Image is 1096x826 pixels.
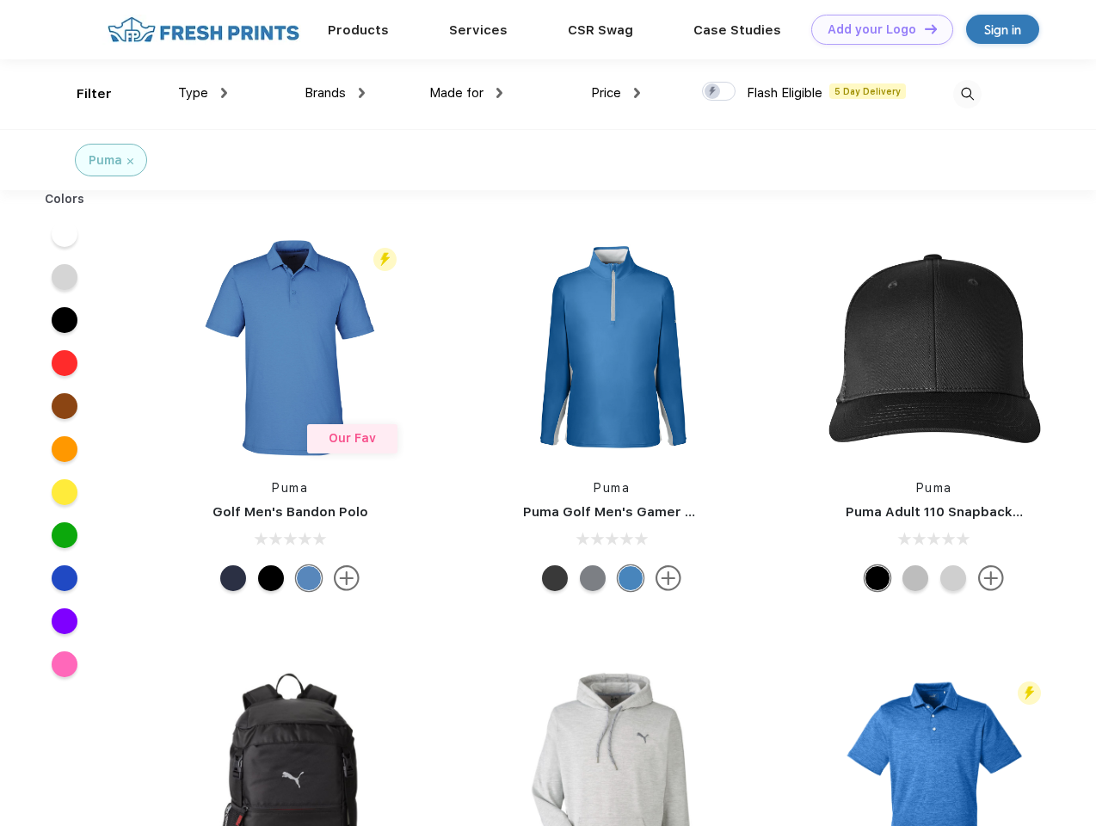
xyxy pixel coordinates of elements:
a: Services [449,22,508,38]
img: dropdown.png [221,88,227,98]
img: dropdown.png [634,88,640,98]
span: Flash Eligible [747,85,822,101]
span: Type [178,85,208,101]
span: Brands [305,85,346,101]
img: dropdown.png [359,88,365,98]
div: Quiet Shade [580,565,606,591]
div: Add your Logo [828,22,916,37]
a: Puma [916,481,952,495]
div: Quarry with Brt Whit [902,565,928,591]
a: CSR Swag [568,22,633,38]
img: desktop_search.svg [953,80,982,108]
div: Quarry Brt Whit [940,565,966,591]
div: Lake Blue [296,565,322,591]
img: flash_active_toggle.svg [1018,681,1041,705]
img: func=resize&h=266 [820,233,1049,462]
img: fo%20logo%202.webp [102,15,305,45]
img: func=resize&h=266 [175,233,404,462]
div: Sign in [984,20,1021,40]
img: dropdown.png [496,88,502,98]
div: Bright Cobalt [618,565,643,591]
img: more.svg [656,565,681,591]
span: Price [591,85,621,101]
span: Made for [429,85,483,101]
img: more.svg [334,565,360,591]
img: more.svg [978,565,1004,591]
div: Pma Blk Pma Blk [865,565,890,591]
div: Puma Black [258,565,284,591]
a: Puma [594,481,630,495]
a: Puma [272,481,308,495]
span: 5 Day Delivery [829,83,906,99]
div: Puma Black [542,565,568,591]
div: Navy Blazer [220,565,246,591]
a: Products [328,22,389,38]
span: Our Fav [329,431,376,445]
div: Puma [89,151,122,170]
img: func=resize&h=266 [497,233,726,462]
a: Puma Golf Men's Gamer Golf Quarter-Zip [523,504,795,520]
a: Golf Men's Bandon Polo [212,504,368,520]
div: Filter [77,84,112,104]
div: Colors [32,190,98,208]
img: flash_active_toggle.svg [373,248,397,271]
a: Sign in [966,15,1039,44]
img: filter_cancel.svg [127,158,133,164]
img: DT [925,24,937,34]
